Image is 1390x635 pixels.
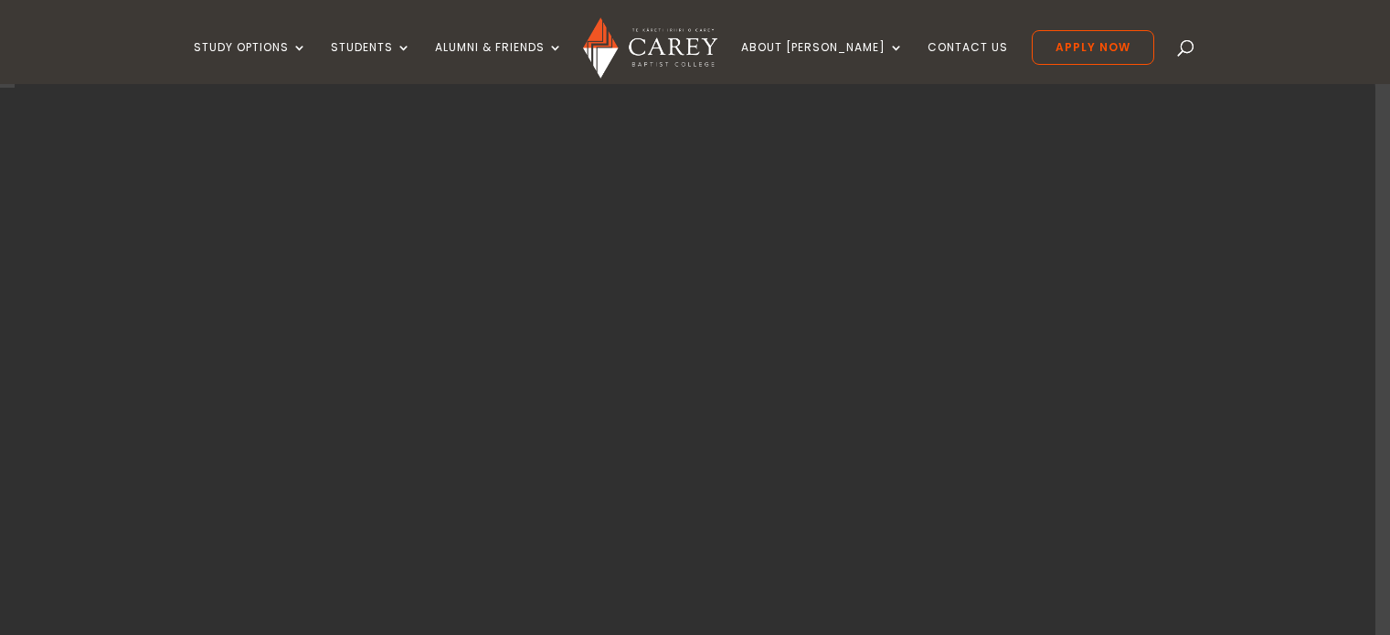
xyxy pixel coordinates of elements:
[1032,30,1154,65] a: Apply Now
[435,41,563,84] a: Alumni & Friends
[583,17,717,79] img: Carey Baptist College
[331,41,411,84] a: Students
[741,41,904,84] a: About [PERSON_NAME]
[928,41,1008,84] a: Contact Us
[194,41,307,84] a: Study Options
